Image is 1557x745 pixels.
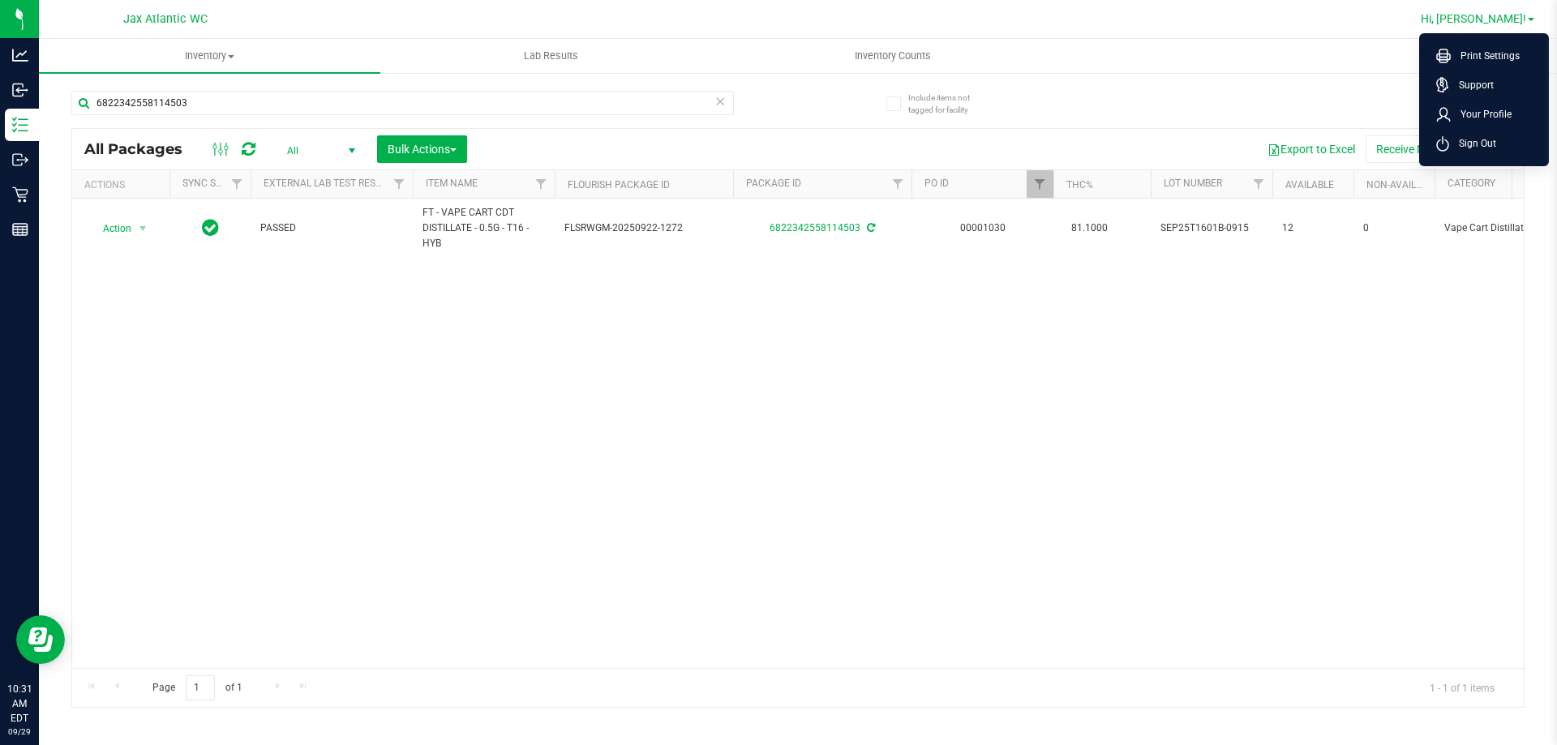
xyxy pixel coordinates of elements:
[84,179,163,191] div: Actions
[182,178,245,189] a: Sync Status
[12,117,28,133] inline-svg: Inventory
[84,140,199,158] span: All Packages
[1027,170,1053,198] a: Filter
[924,178,949,189] a: PO ID
[1066,179,1093,191] a: THC%
[71,91,734,115] input: Search Package ID, Item Name, SKU, Lot or Part Number...
[722,39,1063,73] a: Inventory Counts
[1449,77,1494,93] span: Support
[1363,221,1425,236] span: 0
[388,143,457,156] span: Bulk Actions
[7,682,32,726] p: 10:31 AM EDT
[1257,135,1366,163] button: Export to Excel
[1448,178,1495,189] a: Category
[1417,675,1508,700] span: 1 - 1 of 1 items
[885,170,911,198] a: Filter
[1160,221,1263,236] span: SEP25T1601B-0915
[12,152,28,168] inline-svg: Outbound
[377,135,467,163] button: Bulk Actions
[260,221,403,236] span: PASSED
[1421,12,1526,25] span: Hi, [PERSON_NAME]!
[1436,77,1538,93] a: Support
[1449,135,1496,152] span: Sign Out
[502,49,600,63] span: Lab Results
[386,170,413,198] a: Filter
[1246,170,1272,198] a: Filter
[186,675,215,700] input: 1
[202,216,219,239] span: In Sync
[7,726,32,738] p: 09/29
[1423,129,1545,158] li: Sign Out
[380,39,722,73] a: Lab Results
[1366,179,1439,191] a: Non-Available
[139,675,255,700] span: Page of 1
[1451,106,1512,122] span: Your Profile
[39,49,380,63] span: Inventory
[12,47,28,63] inline-svg: Analytics
[16,615,65,664] iframe: Resource center
[133,217,153,240] span: select
[12,221,28,238] inline-svg: Reports
[426,178,478,189] a: Item Name
[1164,178,1222,189] a: Lot Number
[88,217,132,240] span: Action
[568,179,670,191] a: Flourish Package ID
[1451,48,1520,64] span: Print Settings
[264,178,391,189] a: External Lab Test Result
[908,92,989,116] span: Include items not tagged for facility
[714,91,726,112] span: Clear
[770,222,860,233] a: 6822342558114503
[864,222,875,233] span: Sync from Compliance System
[528,170,555,198] a: Filter
[39,39,380,73] a: Inventory
[1285,179,1334,191] a: Available
[12,186,28,203] inline-svg: Retail
[746,178,801,189] a: Package ID
[1366,135,1499,163] button: Receive Non-Cannabis
[960,222,1006,233] a: 00001030
[422,205,545,252] span: FT - VAPE CART CDT DISTILLATE - 0.5G - T16 - HYB
[12,82,28,98] inline-svg: Inbound
[564,221,723,236] span: FLSRWGM-20250922-1272
[833,49,953,63] span: Inventory Counts
[224,170,251,198] a: Filter
[1063,216,1116,240] span: 81.1000
[123,12,208,26] span: Jax Atlantic WC
[1282,221,1344,236] span: 12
